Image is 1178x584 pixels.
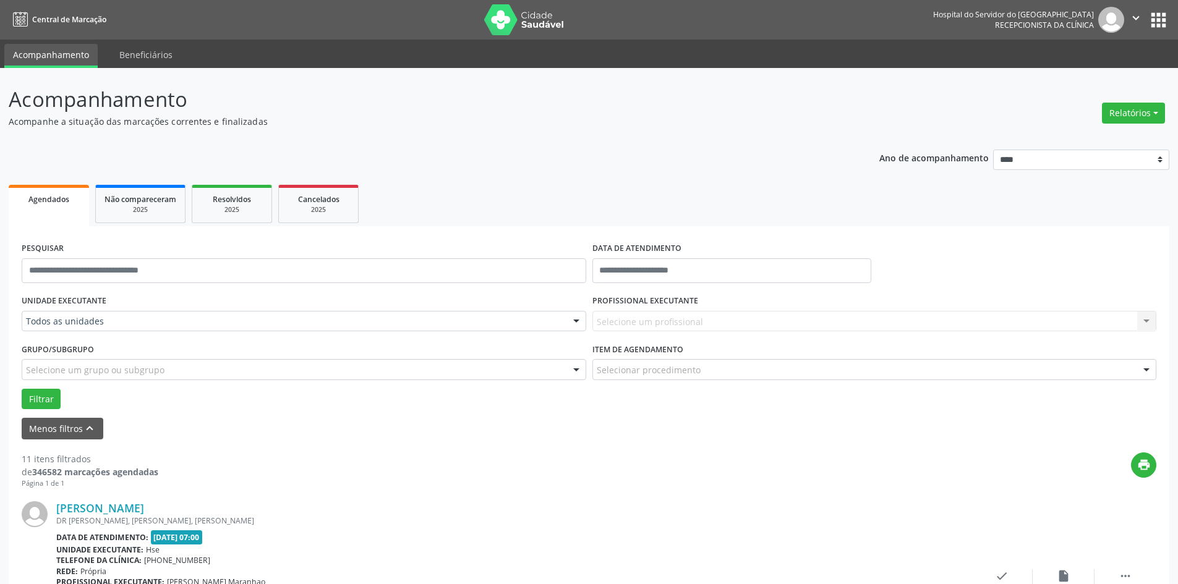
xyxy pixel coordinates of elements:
[1148,9,1169,31] button: apps
[144,555,210,565] span: [PHONE_NUMBER]
[111,44,181,66] a: Beneficiários
[597,363,701,376] span: Selecionar procedimento
[592,340,683,359] label: Item de agendamento
[28,194,69,205] span: Agendados
[1119,569,1132,583] i: 
[1057,569,1070,583] i: insert_drive_file
[9,115,821,128] p: Acompanhe a situação das marcações correntes e finalizadas
[4,44,98,68] a: Acompanhamento
[32,14,106,25] span: Central de Marcação
[56,544,143,555] b: Unidade executante:
[26,363,164,376] span: Selecione um grupo ou subgrupo
[288,205,349,214] div: 2025
[56,515,971,526] div: DR [PERSON_NAME], [PERSON_NAME], [PERSON_NAME]
[22,292,106,311] label: UNIDADE EXECUTANTE
[22,389,61,410] button: Filtrar
[56,532,148,543] b: Data de atendimento:
[933,9,1094,20] div: Hospital do Servidor do [GEOGRAPHIC_DATA]
[1102,103,1165,124] button: Relatórios
[22,452,158,465] div: 11 itens filtrados
[105,205,176,214] div: 2025
[1129,11,1143,25] i: 
[213,194,251,205] span: Resolvidos
[80,566,106,577] span: Própria
[56,501,144,515] a: [PERSON_NAME]
[298,194,339,205] span: Cancelados
[22,478,158,489] div: Página 1 de 1
[22,340,94,359] label: Grupo/Subgrupo
[1124,7,1148,33] button: 
[995,569,1009,583] i: check
[83,421,96,435] i: keyboard_arrow_up
[146,544,160,555] span: Hse
[1131,452,1156,478] button: print
[56,555,142,565] b: Telefone da clínica:
[26,315,561,328] span: Todos as unidades
[22,239,64,258] label: PESQUISAR
[995,20,1094,30] span: Recepcionista da clínica
[879,150,989,165] p: Ano de acompanhamento
[32,466,158,478] strong: 346582 marcações agendadas
[592,239,681,258] label: DATA DE ATENDIMENTO
[1137,458,1151,472] i: print
[56,566,78,577] b: Rede:
[9,9,106,30] a: Central de Marcação
[105,194,176,205] span: Não compareceram
[22,465,158,478] div: de
[151,530,203,544] span: [DATE] 07:00
[201,205,263,214] div: 2025
[22,418,103,439] button: Menos filtroskeyboard_arrow_up
[22,501,48,527] img: img
[9,84,821,115] p: Acompanhamento
[592,292,698,311] label: PROFISSIONAL EXECUTANTE
[1098,7,1124,33] img: img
